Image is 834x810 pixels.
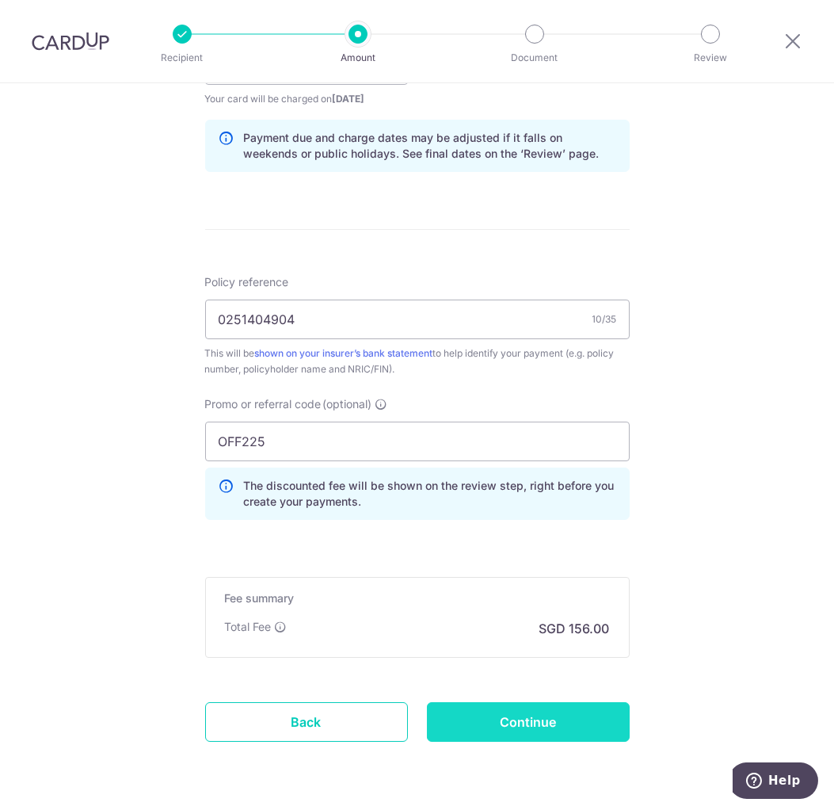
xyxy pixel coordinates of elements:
p: Payment due and charge dates may be adjusted if it falls on weekends or public holidays. See fina... [244,130,616,162]
p: Recipient [124,50,241,66]
div: This will be to help identify your payment (e.g. policy number, policyholder name and NRIC/FIN). [205,346,630,377]
p: Review [652,50,769,66]
div: 10/35 [592,311,617,327]
p: Amount [299,50,417,66]
p: Total Fee [225,619,272,635]
img: CardUp [32,32,109,51]
span: (optional) [323,396,372,412]
label: Policy reference [205,274,289,290]
h5: Fee summary [225,590,610,606]
input: Continue [427,702,630,742]
a: shown on your insurer’s bank statement [255,347,433,359]
span: Promo or referral code [205,396,322,412]
p: SGD 156.00 [539,619,610,638]
p: Document [476,50,593,66]
iframe: Opens a widget where you can find more information [733,762,818,802]
p: The discounted fee will be shown on the review step, right before you create your payments. [244,478,616,510]
a: Back [205,702,408,742]
span: Your card will be charged on [205,91,408,107]
span: [DATE] [333,93,365,105]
